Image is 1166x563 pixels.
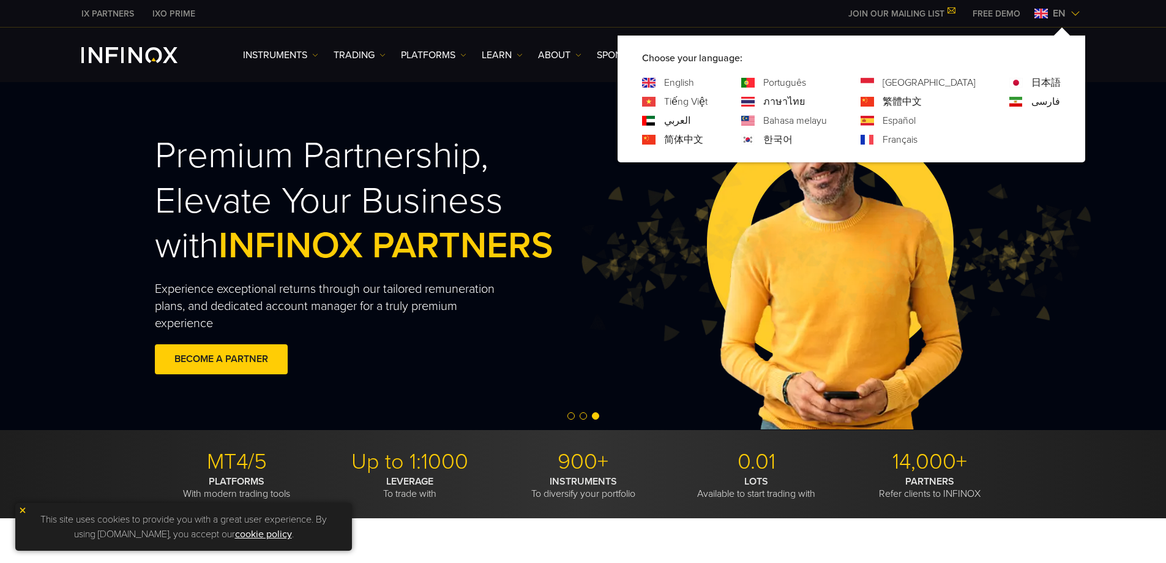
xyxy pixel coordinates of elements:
[763,75,806,90] a: Language
[72,7,143,20] a: INFINOX
[883,94,922,109] a: Language
[675,475,839,500] p: Available to start trading with
[1031,94,1060,109] a: Language
[155,475,319,500] p: With modern trading tools
[386,475,433,488] strong: LEVERAGE
[675,448,839,475] p: 0.01
[883,75,976,90] a: Language
[763,94,805,109] a: Language
[81,47,206,63] a: INFINOX Logo
[642,51,1061,66] p: Choose your language:
[538,48,581,62] a: ABOUT
[501,475,665,500] p: To diversify your portfolio
[744,475,768,488] strong: LOTS
[664,132,703,147] a: Language
[235,528,292,540] a: cookie policy
[482,48,523,62] a: Learn
[580,412,587,420] span: Go to slide 2
[209,475,264,488] strong: PLATFORMS
[219,224,553,268] span: INFINOX PARTNERS
[597,48,667,62] a: SPONSORSHIPS
[550,475,617,488] strong: INSTRUMENTS
[155,448,319,475] p: MT4/5
[143,7,204,20] a: INFINOX
[328,475,492,500] p: To trade with
[664,75,694,90] a: Language
[155,281,518,332] p: Experience exceptional returns through our tailored remuneration plans, and dedicated account man...
[155,134,609,268] h2: Premium Partnership, Elevate Your Business with
[664,94,708,109] a: Language
[883,113,916,128] a: Language
[839,9,963,19] a: JOIN OUR MAILING LIST
[328,448,492,475] p: Up to 1:1000
[848,448,1012,475] p: 14,000+
[401,48,466,62] a: PLATFORMS
[848,475,1012,500] p: Refer clients to INFINOX
[592,412,599,420] span: Go to slide 3
[21,509,346,545] p: This site uses cookies to provide you with a great user experience. By using [DOMAIN_NAME], you a...
[1031,75,1061,90] a: Language
[905,475,954,488] strong: PARTNERS
[334,48,386,62] a: TRADING
[763,132,793,147] a: Language
[155,344,288,374] a: BECOME A PARTNER
[1048,6,1071,21] span: en
[567,412,575,420] span: Go to slide 1
[501,448,665,475] p: 900+
[883,132,917,147] a: Language
[243,48,318,62] a: Instruments
[18,506,27,515] img: yellow close icon
[963,7,1030,20] a: INFINOX MENU
[763,113,827,128] a: Language
[664,113,690,128] a: Language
